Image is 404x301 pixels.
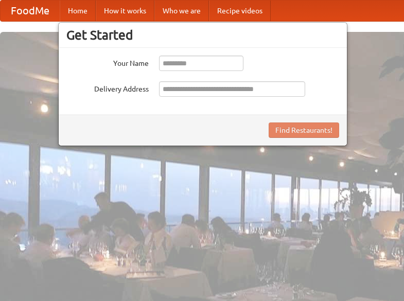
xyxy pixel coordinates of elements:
[269,122,339,138] button: Find Restaurants!
[1,1,60,21] a: FoodMe
[154,1,209,21] a: Who we are
[60,1,96,21] a: Home
[66,56,149,68] label: Your Name
[96,1,154,21] a: How it works
[66,27,339,43] h3: Get Started
[66,81,149,94] label: Delivery Address
[209,1,271,21] a: Recipe videos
